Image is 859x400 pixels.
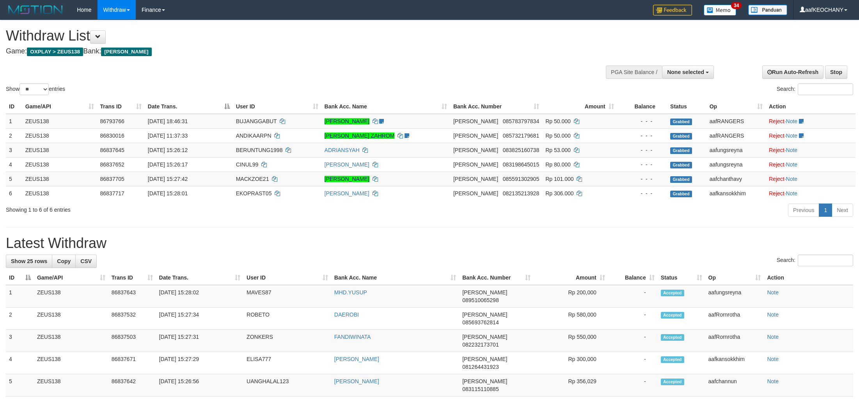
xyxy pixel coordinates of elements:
[620,161,664,168] div: - - -
[706,99,766,114] th: Op: activate to sort column ascending
[156,271,244,285] th: Date Trans.: activate to sort column ascending
[100,118,124,124] span: 86793766
[661,379,684,385] span: Accepted
[453,176,498,182] span: [PERSON_NAME]
[100,133,124,139] span: 86830016
[764,271,853,285] th: Action
[766,172,855,186] td: ·
[100,147,124,153] span: 86837645
[34,352,108,374] td: ZEUS138
[156,308,244,330] td: [DATE] 15:27:34
[331,271,459,285] th: Bank Acc. Name: activate to sort column ascending
[786,176,798,182] a: Note
[786,133,798,139] a: Note
[606,65,662,79] div: PGA Site Balance /
[97,99,145,114] th: Trans ID: activate to sort column ascending
[769,161,784,168] a: Reject
[243,285,331,308] td: MAVES87
[545,133,571,139] span: Rp 50.000
[706,143,766,157] td: aafungsreyna
[6,271,34,285] th: ID: activate to sort column descending
[777,255,853,266] label: Search:
[788,204,819,217] a: Previous
[825,65,847,79] a: Stop
[75,255,97,268] a: CSV
[6,143,22,157] td: 3
[661,334,684,341] span: Accepted
[6,157,22,172] td: 4
[325,118,369,124] a: [PERSON_NAME]
[661,312,684,319] span: Accepted
[767,378,779,384] a: Note
[767,334,779,340] a: Note
[462,378,507,384] span: [PERSON_NAME]
[503,161,539,168] span: Copy 083198645015 to clipboard
[670,119,692,125] span: Grabbed
[236,161,259,168] span: CINUL99
[620,175,664,183] div: - - -
[6,128,22,143] td: 2
[11,258,47,264] span: Show 25 rows
[334,356,379,362] a: [PERSON_NAME]
[233,99,321,114] th: User ID: activate to sort column ascending
[462,356,507,362] span: [PERSON_NAME]
[108,285,156,308] td: 86837643
[22,128,97,143] td: ZEUS138
[6,203,352,214] div: Showing 1 to 6 of 6 entries
[6,48,565,55] h4: Game: Bank:
[108,271,156,285] th: Trans ID: activate to sort column ascending
[453,118,498,124] span: [PERSON_NAME]
[156,285,244,308] td: [DATE] 15:28:02
[748,5,787,15] img: panduan.png
[667,99,706,114] th: Status
[6,235,853,251] h1: Latest Withdraw
[534,330,608,352] td: Rp 550,000
[706,114,766,129] td: aafRANGERS
[6,114,22,129] td: 1
[608,285,658,308] td: -
[766,157,855,172] td: ·
[608,308,658,330] td: -
[766,128,855,143] td: ·
[243,330,331,352] td: ZONKERS
[617,99,667,114] th: Balance
[769,190,784,196] a: Reject
[6,374,34,396] td: 5
[704,5,737,16] img: Button%20Memo.svg
[325,133,395,139] a: [PERSON_NAME] ZAHROM
[658,271,705,285] th: Status: activate to sort column ascending
[705,330,764,352] td: aafRornrotha
[34,308,108,330] td: ZEUS138
[786,118,798,124] a: Note
[786,147,798,153] a: Note
[236,190,272,196] span: EKOPRAST05
[100,190,124,196] span: 86837717
[325,176,369,182] a: [PERSON_NAME]
[705,271,764,285] th: Op: activate to sort column ascending
[236,176,269,182] span: MACKZOE21
[534,352,608,374] td: Rp 300,000
[6,4,65,16] img: MOTION_logo.png
[462,386,499,392] span: Copy 083115110885 to clipboard
[503,147,539,153] span: Copy 083825160738 to clipboard
[503,118,539,124] span: Copy 085783797834 to clipboard
[706,186,766,200] td: aafkansokkhim
[462,289,507,296] span: [PERSON_NAME]
[608,271,658,285] th: Balance: activate to sort column ascending
[334,378,379,384] a: [PERSON_NAME]
[34,271,108,285] th: Game/API: activate to sort column ascending
[80,258,92,264] span: CSV
[243,352,331,374] td: ELISA777
[545,118,571,124] span: Rp 50.000
[101,48,151,56] span: [PERSON_NAME]
[6,255,52,268] a: Show 25 rows
[22,143,97,157] td: ZEUS138
[148,118,188,124] span: [DATE] 18:46:31
[769,176,784,182] a: Reject
[6,330,34,352] td: 3
[786,161,798,168] a: Note
[243,374,331,396] td: UANGHALAL123
[20,83,49,95] select: Showentries
[777,83,853,95] label: Search:
[334,334,371,340] a: FANDIWINATA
